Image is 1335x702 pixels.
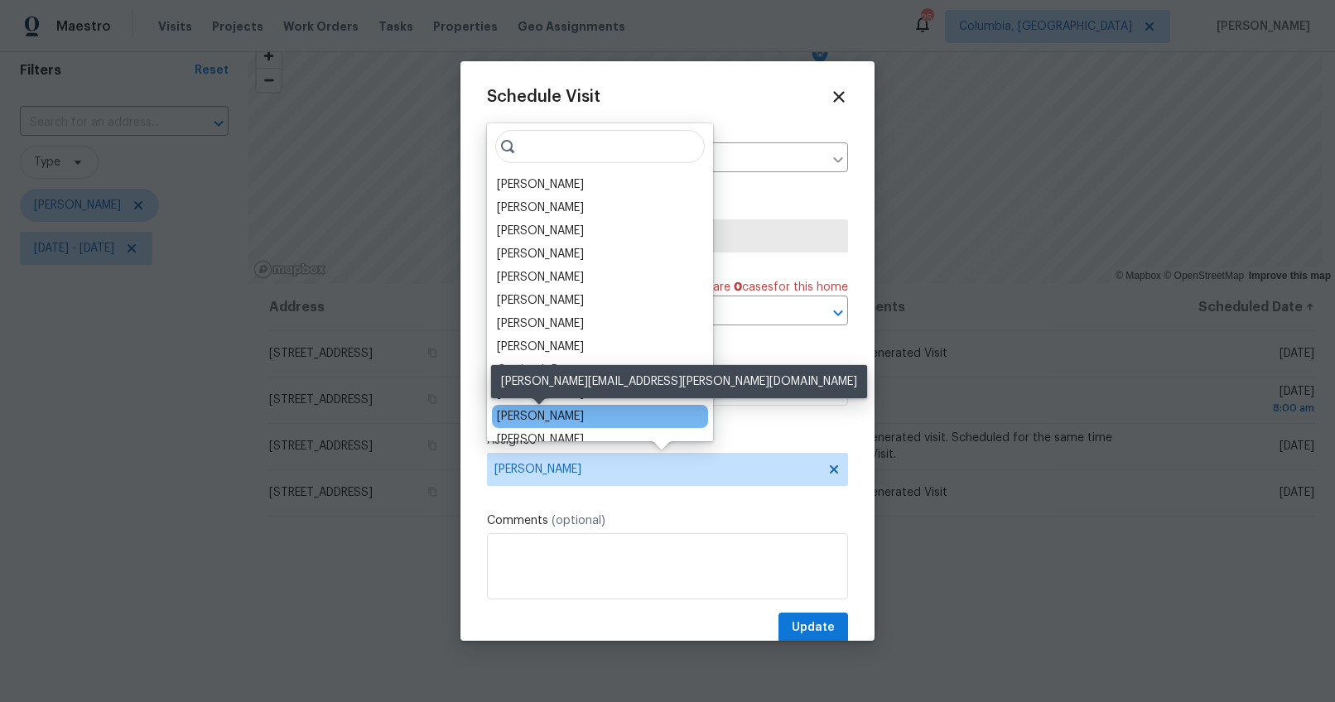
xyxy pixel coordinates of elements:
label: Comments [487,512,848,529]
div: [PERSON_NAME] [497,246,584,262]
div: [PERSON_NAME] [497,223,584,239]
span: Close [830,88,848,106]
span: Update [792,618,835,638]
button: Open [827,301,850,325]
div: [PERSON_NAME] [497,292,584,309]
span: There are case s for this home [682,279,848,296]
div: Gopinath R [497,362,558,378]
div: [PERSON_NAME] [497,408,584,425]
button: Update [778,613,848,643]
div: [PERSON_NAME] [497,176,584,193]
div: [PERSON_NAME][EMAIL_ADDRESS][PERSON_NAME][DOMAIN_NAME] [491,365,867,398]
span: Schedule Visit [487,89,600,105]
div: [PERSON_NAME] [497,431,584,448]
div: [PERSON_NAME] [497,200,584,216]
div: [PERSON_NAME] [497,315,584,332]
span: 0 [734,281,742,293]
span: (optional) [552,515,605,526]
span: [PERSON_NAME] [494,463,819,476]
div: [PERSON_NAME] [497,339,584,355]
div: [PERSON_NAME] [497,269,584,286]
